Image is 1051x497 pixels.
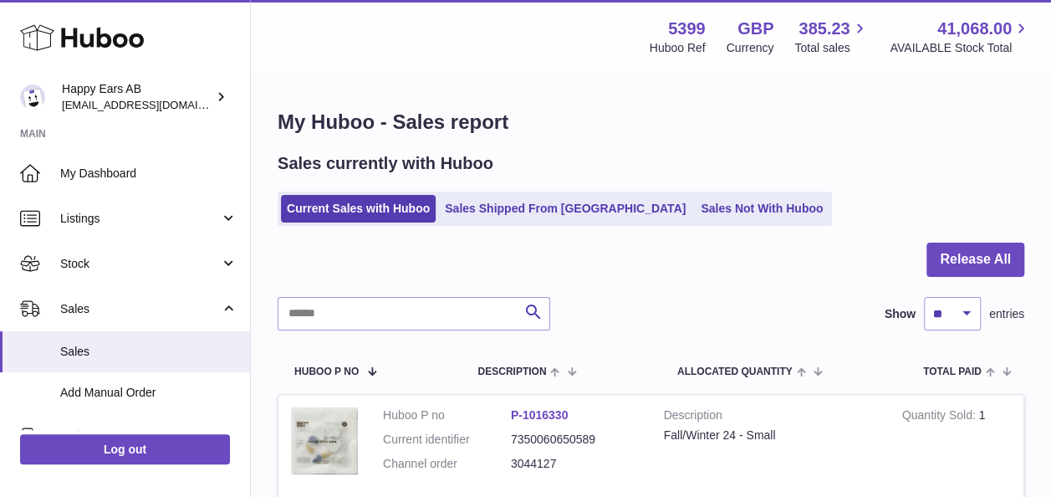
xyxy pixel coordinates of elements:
[926,243,1024,277] button: Release All
[677,366,793,377] span: ALLOCATED Quantity
[902,408,979,426] strong: Quantity Sold
[291,407,358,474] img: 53991729237717.png
[511,408,569,422] a: P-1016330
[923,366,982,377] span: Total paid
[890,395,1023,493] td: 1
[60,211,220,227] span: Listings
[60,344,237,360] span: Sales
[20,434,230,464] a: Log out
[278,109,1024,136] h1: My Huboo - Sales report
[281,195,436,223] a: Current Sales with Huboo
[62,98,246,111] span: [EMAIL_ADDRESS][DOMAIN_NAME]
[727,40,774,56] div: Currency
[477,366,546,377] span: Description
[20,85,45,110] img: 3pl@happyearsearplugs.com
[890,18,1031,56] a: 41,068.00 AVAILABLE Stock Total
[664,428,877,443] div: Fall/Winter 24 - Small
[383,407,511,423] dt: Huboo P no
[695,195,829,223] a: Sales Not With Huboo
[439,195,691,223] a: Sales Shipped From [GEOGRAPHIC_DATA]
[60,301,220,317] span: Sales
[511,432,639,448] dd: 7350060650589
[890,40,1031,56] span: AVAILABLE Stock Total
[668,18,706,40] strong: 5399
[278,152,493,175] h2: Sales currently with Huboo
[60,256,220,272] span: Stock
[794,18,869,56] a: 385.23 Total sales
[989,306,1024,322] span: entries
[62,81,212,113] div: Happy Ears AB
[664,407,877,428] strong: Description
[885,306,916,322] label: Show
[60,385,237,401] span: Add Manual Order
[650,40,706,56] div: Huboo Ref
[60,166,237,182] span: My Dashboard
[294,366,359,377] span: Huboo P no
[737,18,773,40] strong: GBP
[937,18,1012,40] span: 41,068.00
[511,456,639,472] dd: 3044127
[798,18,849,40] span: 385.23
[383,456,511,472] dt: Channel order
[60,428,220,443] span: Orders
[794,40,869,56] span: Total sales
[383,432,511,448] dt: Current identifier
